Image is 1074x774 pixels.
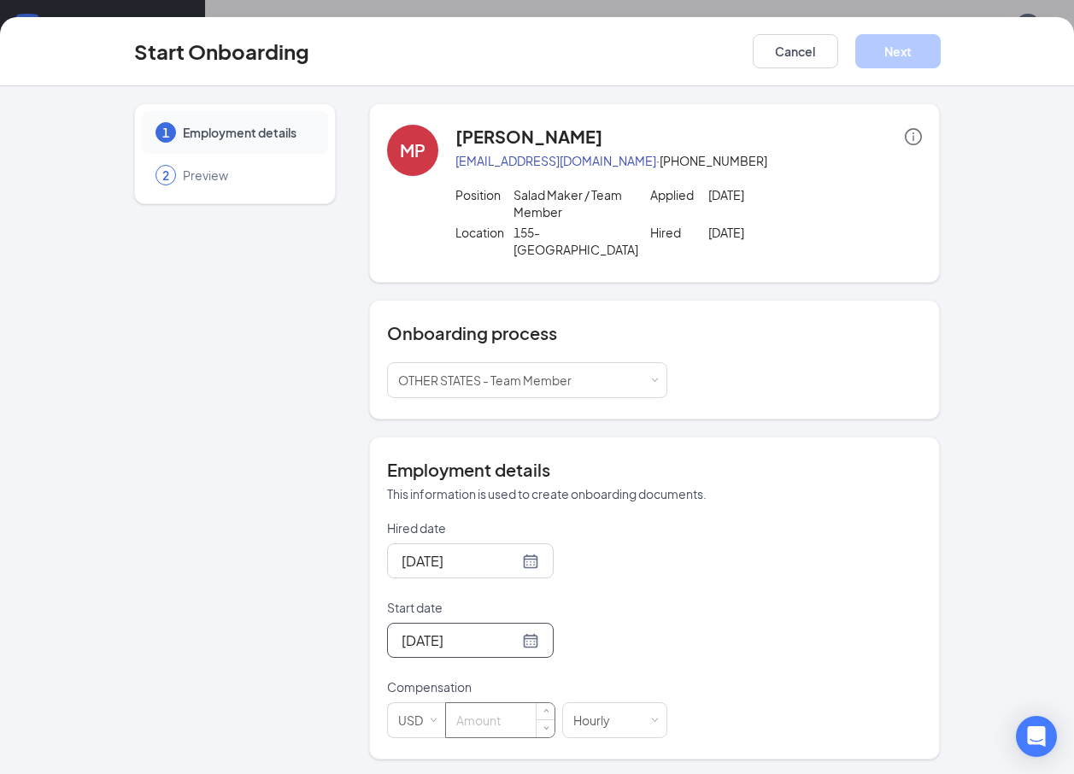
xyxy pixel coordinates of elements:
[708,224,825,241] p: [DATE]
[387,678,667,695] p: Compensation
[708,186,825,203] p: [DATE]
[387,599,667,616] p: Start date
[387,485,923,502] p: This information is used to create onboarding documents.
[753,34,838,68] button: Cancel
[402,550,519,572] input: Aug 26, 2025
[455,153,656,168] a: [EMAIL_ADDRESS][DOMAIN_NAME]
[398,372,572,388] span: OTHER STATES - Team Member
[183,124,311,141] span: Employment details
[455,125,602,149] h4: [PERSON_NAME]
[537,703,555,720] span: Increase Value
[387,321,923,345] h4: Onboarding process
[455,224,514,241] p: Location
[400,138,425,162] div: MP
[855,34,941,68] button: Next
[514,224,631,258] p: 155-[GEOGRAPHIC_DATA]
[162,167,169,184] span: 2
[162,124,169,141] span: 1
[650,224,708,241] p: Hired
[514,186,631,220] p: Salad Maker / Team Member
[402,630,519,651] input: Aug 26, 2025
[905,128,922,145] span: info-circle
[455,186,514,203] p: Position
[134,37,309,66] h3: Start Onboarding
[537,719,555,736] span: Decrease Value
[387,519,667,537] p: Hired date
[455,152,923,169] p: · [PHONE_NUMBER]
[446,703,555,737] input: Amount
[573,703,622,737] div: Hourly
[387,458,923,482] h4: Employment details
[398,703,435,737] div: USD
[398,363,584,397] div: [object Object]
[650,186,708,203] p: Applied
[1016,716,1057,757] div: Open Intercom Messenger
[183,167,311,184] span: Preview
